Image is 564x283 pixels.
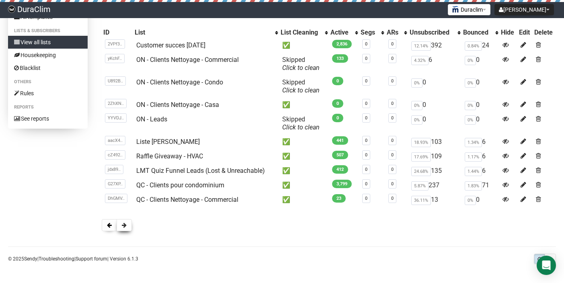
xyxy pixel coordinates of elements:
span: 0% [465,115,476,125]
div: List [135,29,271,37]
span: 24.68% [411,167,431,176]
span: 12.14% [411,41,431,51]
td: ✅ [279,98,329,112]
span: 412 [332,165,348,174]
div: Active [330,29,351,37]
span: 17.69% [411,152,431,162]
img: 1.png [452,6,459,12]
span: 0 [332,99,343,108]
a: Troubleshooting [39,256,74,262]
span: 0 [332,114,343,122]
td: ✅ [279,164,329,178]
th: ARs: No sort applied, activate to apply an ascending sort [385,27,408,38]
div: Segs [361,29,377,37]
span: 5.87% [411,181,429,191]
a: Click to clean [282,123,320,131]
a: LMT Quiz Funnel Leads (Lost & Unreachable) [136,167,265,174]
td: ✅ [279,38,329,53]
td: 6 [461,149,499,164]
span: jdx89.. [105,165,123,174]
span: 0% [465,101,476,110]
span: 36.11% [411,196,431,205]
span: Skipped [282,115,320,131]
a: 0 [365,56,367,61]
a: QC - Clients Nettoyage - Commercial [136,196,238,203]
a: ON - Leads [136,115,167,123]
a: Sendy [24,256,37,262]
a: 0 [391,138,394,143]
a: 0 [391,41,394,47]
span: Skipped [282,56,320,72]
a: 0 [391,115,394,121]
span: 441 [332,136,348,145]
a: 0 [365,167,367,172]
span: cZ492.. [105,150,125,160]
a: Click to clean [282,64,320,72]
td: 6 [461,164,499,178]
span: aacX4.. [105,136,125,145]
td: 13 [408,193,461,207]
a: 0 [365,115,367,121]
span: 0% [411,115,422,125]
a: 0 [365,196,367,201]
a: Liste [PERSON_NAME] [136,138,200,146]
a: 0 [391,101,394,106]
a: 0 [391,167,394,172]
a: QC - Clients pour condominium [136,181,224,189]
span: 4.32% [411,56,429,65]
th: List Cleaning: No sort applied, activate to apply an ascending sort [279,27,329,38]
a: View all lists [8,36,88,49]
span: 0% [411,101,422,110]
td: 6 [461,135,499,149]
td: 0 [408,75,461,98]
li: Others [8,77,88,87]
span: G27XP.. [105,179,125,189]
div: ID [103,29,131,37]
a: 0 [365,41,367,47]
td: 6 [408,53,461,75]
span: 0.84% [465,41,482,51]
span: 3,799 [332,180,352,188]
span: YYVDJ.. [105,113,127,123]
span: 0 [332,77,343,85]
a: ON - Clients Nettoyage - Casa [136,101,219,109]
td: 109 [408,149,461,164]
a: See reports [8,112,88,125]
span: 1.83% [465,181,482,191]
td: ✅ [279,149,329,164]
td: ✅ [279,193,329,207]
a: 0 [391,78,394,84]
a: Customer succes [DATE] [136,41,205,49]
span: 18.93% [411,138,431,147]
span: 2ZhXN.. [105,99,127,108]
span: 2VPf3.. [105,39,125,49]
a: Blacklist [8,62,88,74]
td: ✅ [279,178,329,193]
span: 1.17% [465,152,482,162]
li: Lists & subscribers [8,26,88,36]
th: Segs: No sort applied, activate to apply an ascending sort [359,27,385,38]
span: 2,836 [332,40,352,48]
a: 0 [365,181,367,187]
td: 0 [461,75,499,98]
li: Reports [8,103,88,112]
span: 0% [465,56,476,65]
span: 0% [411,78,422,88]
th: List: No sort applied, activate to apply an ascending sort [133,27,279,38]
div: Edit [519,29,531,37]
span: 1.44% [465,167,482,176]
a: 0 [391,181,394,187]
td: 237 [408,178,461,193]
div: Bounced [463,29,491,37]
td: 0 [461,98,499,112]
a: Click to clean [282,86,320,94]
a: Raffle Giveaway - HVAC [136,152,203,160]
th: Edit: No sort applied, sorting is disabled [517,27,533,38]
th: Active: No sort applied, activate to apply an ascending sort [329,27,359,38]
span: 1.34% [465,138,482,147]
th: Delete: No sort applied, sorting is disabled [533,27,556,38]
td: 135 [408,164,461,178]
span: 0% [465,196,476,205]
td: 0 [461,53,499,75]
a: 0 [391,152,394,158]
